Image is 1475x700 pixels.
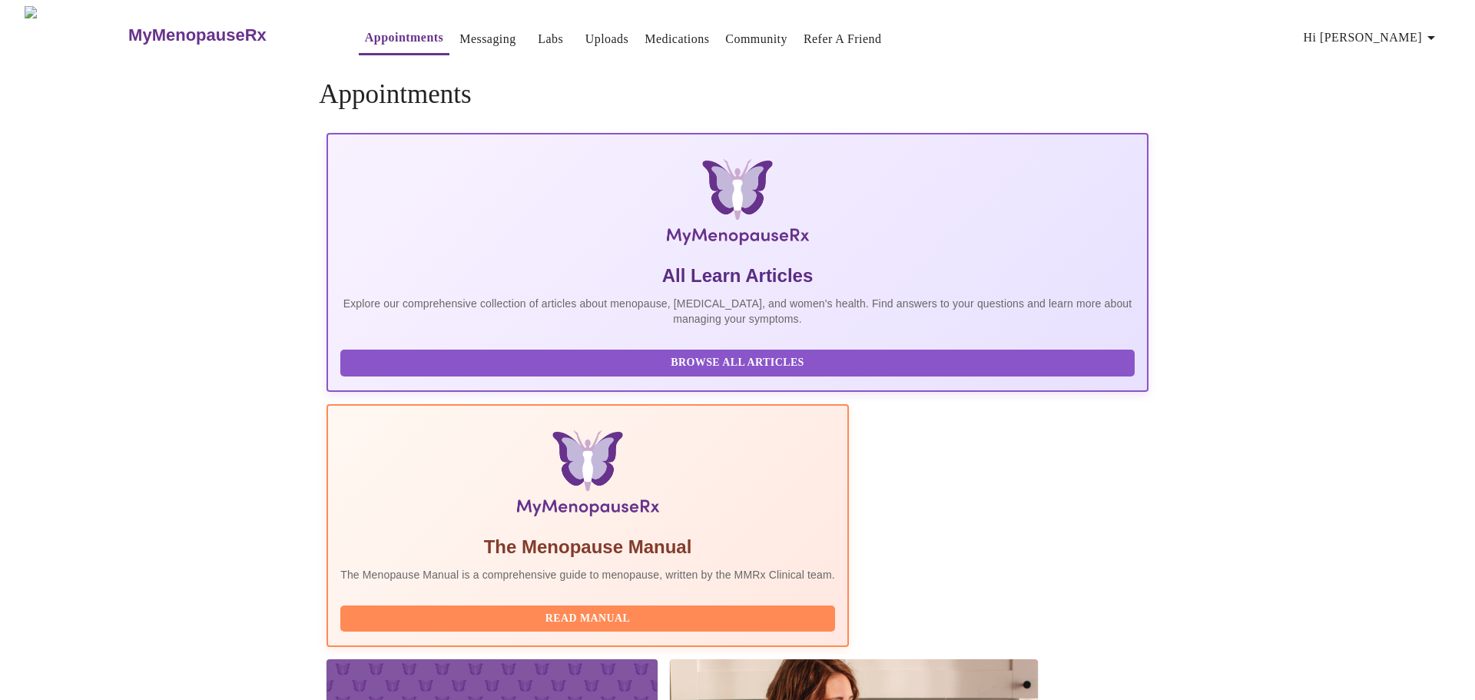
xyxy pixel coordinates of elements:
[1298,22,1447,53] button: Hi [PERSON_NAME]
[340,605,835,632] button: Read Manual
[797,24,888,55] button: Refer a Friend
[419,430,756,523] img: Menopause Manual
[356,609,820,629] span: Read Manual
[585,28,629,50] a: Uploads
[645,28,709,50] a: Medications
[340,535,835,559] h5: The Menopause Manual
[365,27,443,48] a: Appointments
[719,24,794,55] button: Community
[340,611,839,624] a: Read Manual
[464,159,1011,251] img: MyMenopauseRx Logo
[319,79,1156,110] h4: Appointments
[340,264,1135,288] h5: All Learn Articles
[638,24,715,55] button: Medications
[25,6,127,64] img: MyMenopauseRx Logo
[538,28,563,50] a: Labs
[526,24,575,55] button: Labs
[340,355,1139,368] a: Browse All Articles
[725,28,787,50] a: Community
[128,25,267,45] h3: MyMenopauseRx
[459,28,515,50] a: Messaging
[1304,27,1440,48] span: Hi [PERSON_NAME]
[453,24,522,55] button: Messaging
[340,567,835,582] p: The Menopause Manual is a comprehensive guide to menopause, written by the MMRx Clinical team.
[340,296,1135,327] p: Explore our comprehensive collection of articles about menopause, [MEDICAL_DATA], and women's hea...
[127,8,328,62] a: MyMenopauseRx
[340,350,1135,377] button: Browse All Articles
[804,28,882,50] a: Refer a Friend
[359,22,449,55] button: Appointments
[356,353,1119,373] span: Browse All Articles
[579,24,635,55] button: Uploads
